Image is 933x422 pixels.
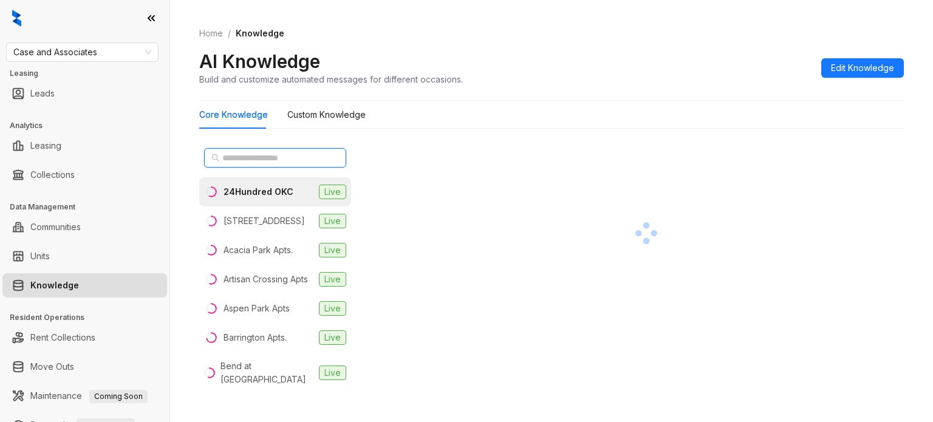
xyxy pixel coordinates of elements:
span: Case and Associates [13,43,151,61]
li: Move Outs [2,355,167,379]
li: Maintenance [2,384,167,408]
h3: Resident Operations [10,312,169,323]
a: Knowledge [30,273,79,298]
h3: Data Management [10,202,169,213]
div: Aspen Park Apts [224,302,290,315]
li: Leasing [2,134,167,158]
a: Leads [30,81,55,106]
div: Core Knowledge [199,108,268,121]
a: Leasing [30,134,61,158]
span: search [211,154,220,162]
a: Home [197,27,225,40]
a: Move Outs [30,355,74,379]
span: Live [319,330,346,345]
li: / [228,27,231,40]
button: Edit Knowledge [821,58,904,78]
h3: Analytics [10,120,169,131]
li: Units [2,244,167,268]
a: Rent Collections [30,325,95,350]
span: Live [319,366,346,380]
span: Live [319,214,346,228]
span: Live [319,185,346,199]
span: Live [319,301,346,316]
h3: Leasing [10,68,169,79]
div: Acacia Park Apts. [224,243,293,257]
div: 24Hundred OKC [224,185,293,199]
a: Units [30,244,50,268]
li: Knowledge [2,273,167,298]
a: Communities [30,215,81,239]
li: Leads [2,81,167,106]
a: Collections [30,163,75,187]
div: Bend at [GEOGRAPHIC_DATA] [220,359,314,386]
li: Collections [2,163,167,187]
img: logo [12,10,21,27]
div: Custom Knowledge [287,108,366,121]
span: Knowledge [236,28,284,38]
span: Live [319,243,346,257]
div: Artisan Crossing Apts [224,273,308,286]
span: Edit Knowledge [831,61,894,75]
div: Build and customize automated messages for different occasions. [199,73,463,86]
li: Rent Collections [2,325,167,350]
span: Live [319,272,346,287]
div: [STREET_ADDRESS] [224,214,305,228]
h2: AI Knowledge [199,50,320,73]
li: Communities [2,215,167,239]
span: Coming Soon [89,390,148,403]
div: Barrington Apts. [224,331,287,344]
